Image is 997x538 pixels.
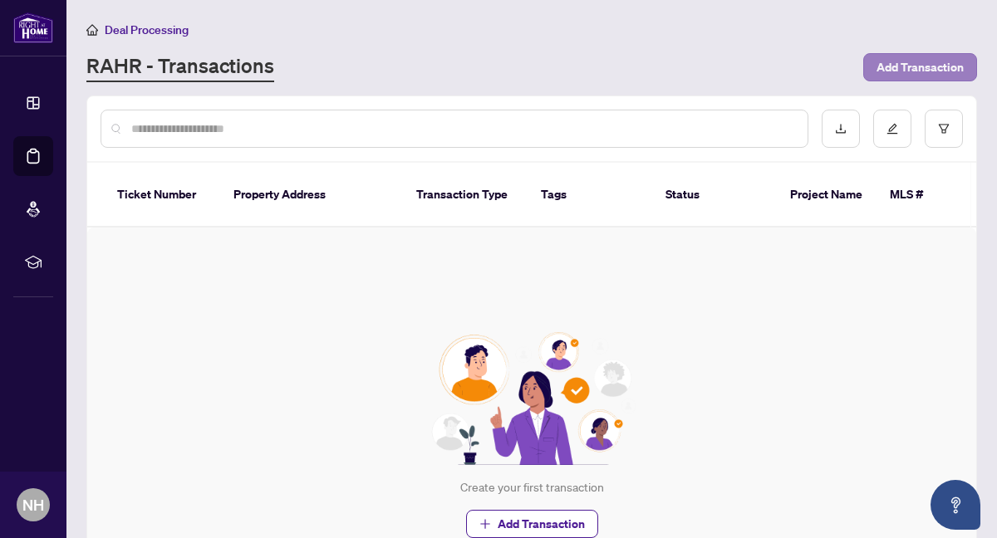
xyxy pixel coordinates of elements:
span: plus [479,518,491,530]
button: download [822,110,860,148]
span: edit [886,123,898,134]
span: Add Transaction [498,511,585,537]
th: MLS # [877,163,976,227]
span: NH [22,493,44,516]
span: Deal Processing [105,22,189,37]
img: logo [13,12,53,43]
th: Status [652,163,777,227]
a: RAHR - Transactions [86,52,274,82]
th: Transaction Type [403,163,528,227]
th: Ticket Number [104,163,220,227]
th: Property Address [220,163,403,227]
div: Create your first transaction [460,478,604,496]
img: Null State Icon [425,332,639,465]
span: filter [938,123,950,134]
span: Add Transaction [877,54,964,81]
th: Project Name [777,163,877,227]
button: filter [925,110,963,148]
th: Tags [528,163,652,227]
button: edit [873,110,911,148]
span: download [835,123,847,134]
span: home [86,24,98,36]
button: Add Transaction [863,53,977,81]
button: Open asap [931,480,980,530]
button: Add Transaction [466,510,598,538]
